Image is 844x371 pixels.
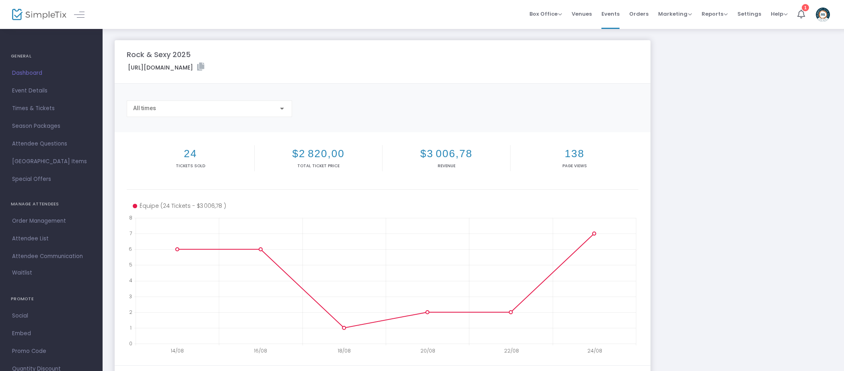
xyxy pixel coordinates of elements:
text: 14/08 [171,347,184,354]
h2: 138 [512,148,637,160]
p: Tickets sold [128,163,253,169]
text: 2 [129,308,132,315]
h4: MANAGE ATTENDEES [11,196,92,212]
span: Marketing [658,10,692,18]
span: Help [771,10,788,18]
span: Times & Tickets [12,103,91,114]
p: Page Views [512,163,637,169]
text: 18/08 [338,347,351,354]
p: Total Ticket Price [256,163,381,169]
h4: PROMOTE [11,291,92,307]
h2: 24 [128,148,253,160]
label: [URL][DOMAIN_NAME] [128,63,204,72]
text: 16/08 [254,347,268,354]
span: Box Office [529,10,562,18]
span: Settings [737,4,761,24]
span: Dashboard [12,68,91,78]
p: Revenue [384,163,508,169]
span: Social [12,311,91,321]
span: Special Offers [12,174,91,184]
text: 20/08 [421,347,436,354]
span: Venues [572,4,592,24]
span: Embed [12,328,91,339]
h2: $3 006,78 [384,148,508,160]
text: 6 [129,246,132,252]
text: 24/08 [587,347,602,354]
text: 22/08 [504,347,519,354]
div: 1 [802,4,809,11]
span: Attendee List [12,234,91,244]
span: Attendee Questions [12,139,91,149]
m-panel-title: Rock & Sexy 2025 [127,49,191,60]
span: All times [133,105,156,111]
span: Order Management [12,216,91,226]
text: 1 [130,324,132,331]
span: Attendee Communication [12,251,91,262]
h2: $2 820,00 [256,148,381,160]
text: 3 [129,293,132,299]
h4: GENERAL [11,48,92,64]
text: 0 [129,340,132,347]
span: Waitlist [12,269,32,277]
span: Season Packages [12,121,91,131]
span: Promo Code [12,346,91,357]
span: Events [601,4,620,24]
text: 8 [129,214,132,221]
text: 4 [129,277,132,284]
span: Event Details [12,86,91,96]
text: 5 [129,261,132,268]
span: Orders [629,4,648,24]
span: [GEOGRAPHIC_DATA] Items [12,156,91,167]
span: Reports [702,10,728,18]
text: 7 [130,230,132,237]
